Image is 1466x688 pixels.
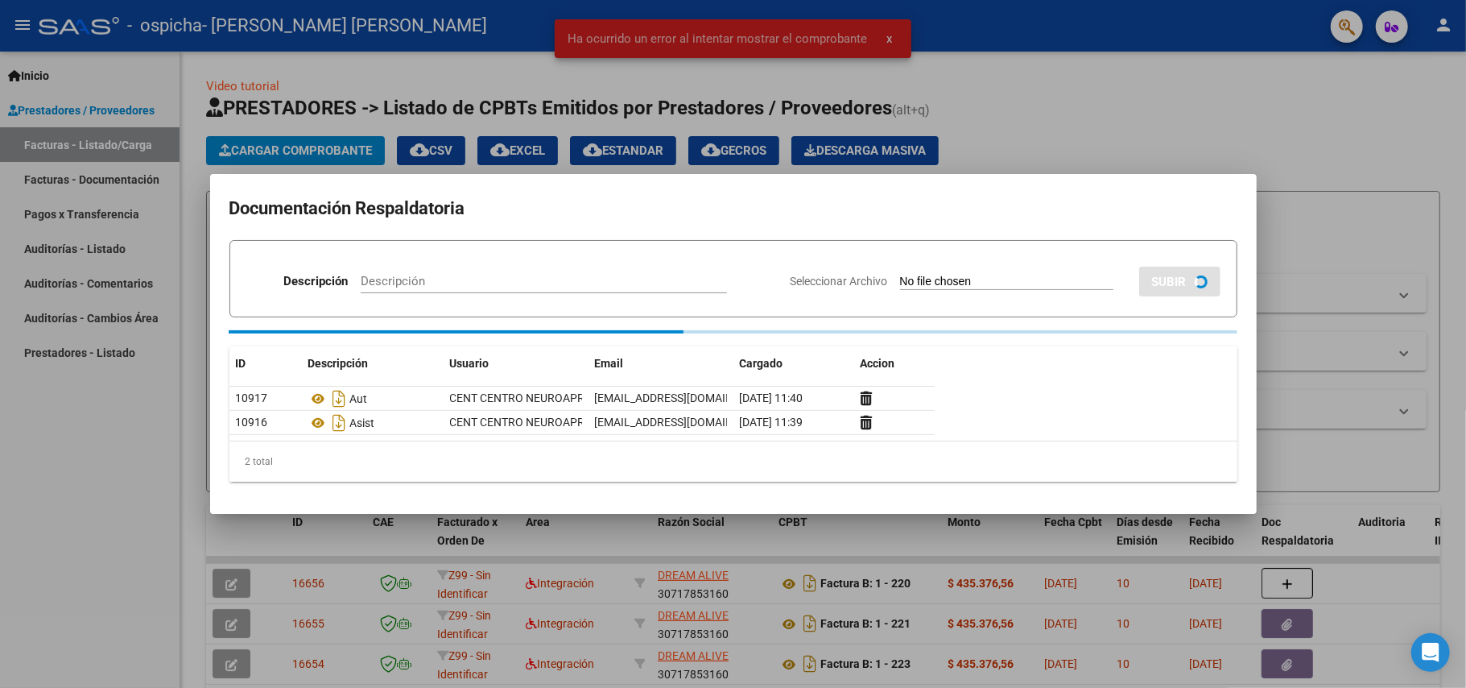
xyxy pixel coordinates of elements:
div: Asist [308,410,437,436]
div: 2 total [229,441,1237,482]
span: Usuario [450,357,489,370]
span: SUBIR [1152,275,1187,289]
span: CENT CENTRO NEUROAPRENDIZAJE - SAIE [PERSON_NAME] [PERSON_NAME] [450,416,845,429]
span: Descripción [308,357,369,370]
button: SUBIR [1139,267,1220,296]
span: Seleccionar Archivo [791,275,888,288]
i: Descargar documento [329,386,350,412]
span: Accion [861,357,895,370]
span: [EMAIL_ADDRESS][DOMAIN_NAME] [595,392,774,404]
span: 10916 [236,416,268,429]
datatable-header-cell: ID [229,346,302,381]
span: ID [236,357,246,370]
datatable-header-cell: Usuario [444,346,588,381]
span: [DATE] 11:40 [740,392,803,404]
div: Open Intercom Messenger [1411,633,1450,672]
span: Email [595,357,624,370]
span: Cargado [740,357,783,370]
h2: Documentación Respaldatoria [229,193,1237,224]
i: Descargar documento [329,410,350,436]
datatable-header-cell: Accion [854,346,935,381]
datatable-header-cell: Descripción [302,346,444,381]
span: 10917 [236,392,268,404]
span: CENT CENTRO NEUROAPRENDIZAJE - SAIE [PERSON_NAME] [PERSON_NAME] [450,392,845,404]
p: Descripción [283,272,348,291]
span: [DATE] 11:39 [740,416,803,429]
datatable-header-cell: Email [588,346,733,381]
div: Aut [308,386,437,412]
datatable-header-cell: Cargado [733,346,854,381]
span: [EMAIL_ADDRESS][DOMAIN_NAME] [595,416,774,429]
